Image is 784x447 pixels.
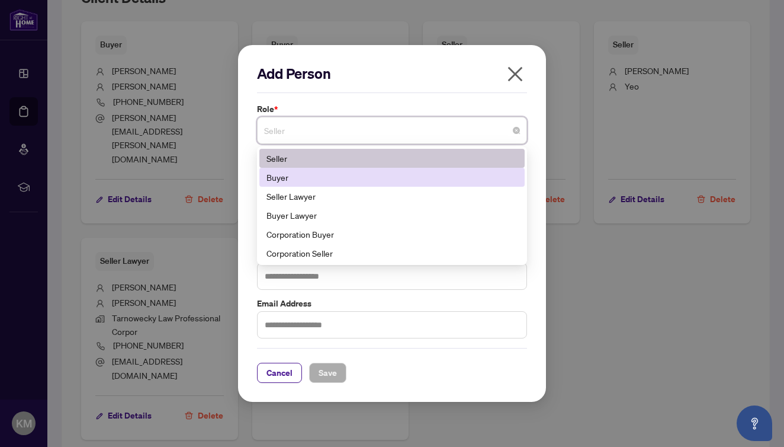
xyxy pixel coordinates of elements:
[266,171,518,184] div: Buyer
[259,168,525,187] div: Buyer
[257,103,527,116] label: Role
[257,297,527,310] label: Email Address
[309,363,346,383] button: Save
[259,149,525,168] div: Seller
[513,127,520,134] span: close-circle
[266,152,518,165] div: Seller
[259,225,525,244] div: Corporation Buyer
[266,363,293,382] span: Cancel
[259,187,525,206] div: Seller Lawyer
[266,228,518,241] div: Corporation Buyer
[266,247,518,260] div: Corporation Seller
[259,206,525,225] div: Buyer Lawyer
[266,190,518,203] div: Seller Lawyer
[264,119,520,142] span: Seller
[737,406,772,441] button: Open asap
[506,65,525,84] span: close
[259,244,525,263] div: Corporation Seller
[257,64,527,83] h2: Add Person
[266,209,518,222] div: Buyer Lawyer
[257,363,302,383] button: Cancel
